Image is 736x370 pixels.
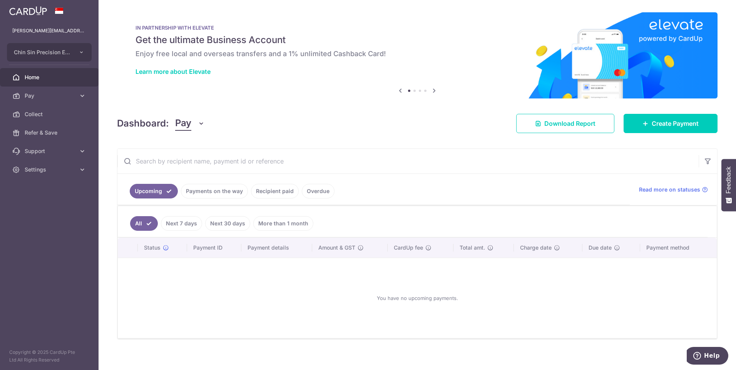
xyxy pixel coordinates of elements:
a: Read more on statuses [639,186,708,193]
span: Create Payment [652,119,699,128]
a: Upcoming [130,184,178,198]
span: Due date [589,244,612,252]
iframe: Opens a widget where you can find more information [687,347,728,366]
button: Chin Sin Precision Engineering Pte Ltd [7,43,92,62]
h4: Dashboard: [117,117,169,130]
span: Settings [25,166,75,173]
a: Recipient paid [251,184,299,198]
button: Feedback - Show survey [721,159,736,211]
span: Amount & GST [318,244,355,252]
a: More than 1 month [253,216,313,231]
h5: Get the ultimate Business Account [135,34,699,46]
a: Next 30 days [205,216,250,231]
button: Pay [175,116,205,131]
img: Renovation banner [117,12,718,98]
input: Search by recipient name, payment id or reference [117,149,699,173]
span: Total amt. [460,244,485,252]
span: Refer & Save [25,129,75,137]
span: Pay [25,92,75,100]
span: Read more on statuses [639,186,700,193]
span: Download Report [544,119,595,128]
p: IN PARTNERSHIP WITH ELEVATE [135,25,699,31]
h6: Enjoy free local and overseas transfers and a 1% unlimited Cashback Card! [135,49,699,58]
span: Charge date [520,244,552,252]
span: Feedback [725,167,732,193]
a: All [130,216,158,231]
span: Collect [25,110,75,118]
a: Learn more about Elevate [135,68,211,75]
a: Download Report [516,114,614,133]
span: Chin Sin Precision Engineering Pte Ltd [14,48,71,56]
th: Payment ID [187,238,242,258]
div: You have no upcoming payments. [127,264,708,332]
a: Payments on the way [181,184,248,198]
span: Status [144,244,161,252]
span: Pay [175,116,191,131]
a: Next 7 days [161,216,202,231]
span: CardUp fee [394,244,423,252]
span: Home [25,73,75,81]
p: [PERSON_NAME][EMAIL_ADDRESS][DOMAIN_NAME] [12,27,86,35]
th: Payment method [640,238,717,258]
a: Create Payment [624,114,718,133]
img: CardUp [9,6,47,15]
a: Overdue [302,184,335,198]
span: Support [25,147,75,155]
th: Payment details [241,238,312,258]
